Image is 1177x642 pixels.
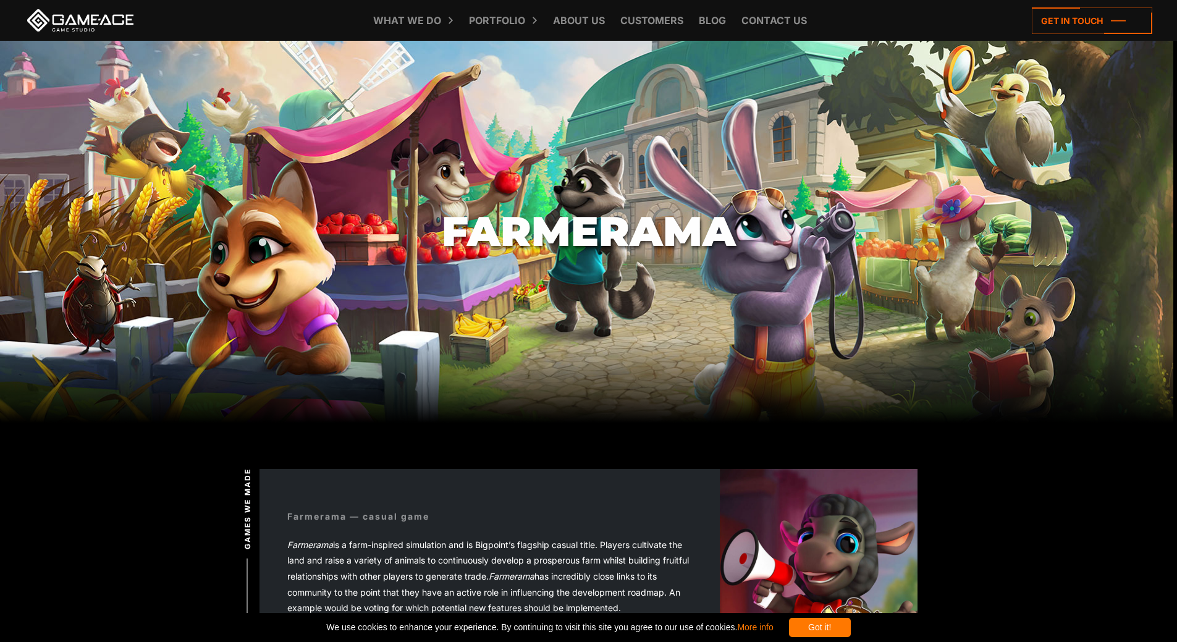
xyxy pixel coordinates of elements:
[326,618,773,637] span: We use cookies to enhance your experience. By continuing to visit this site you agree to our use ...
[1032,7,1152,34] a: Get in touch
[242,468,253,549] span: Games we made
[737,622,773,632] a: More info
[489,571,534,581] em: Farmerama
[789,618,851,637] div: Got it!
[287,539,333,550] em: Farmerama
[287,510,429,523] div: Farmerama — casual game
[287,539,689,613] span: is a farm-inspired simulation and is Bigpoint’s flagship casual title. Players cultivate the land...
[442,209,736,254] h1: Farmerama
